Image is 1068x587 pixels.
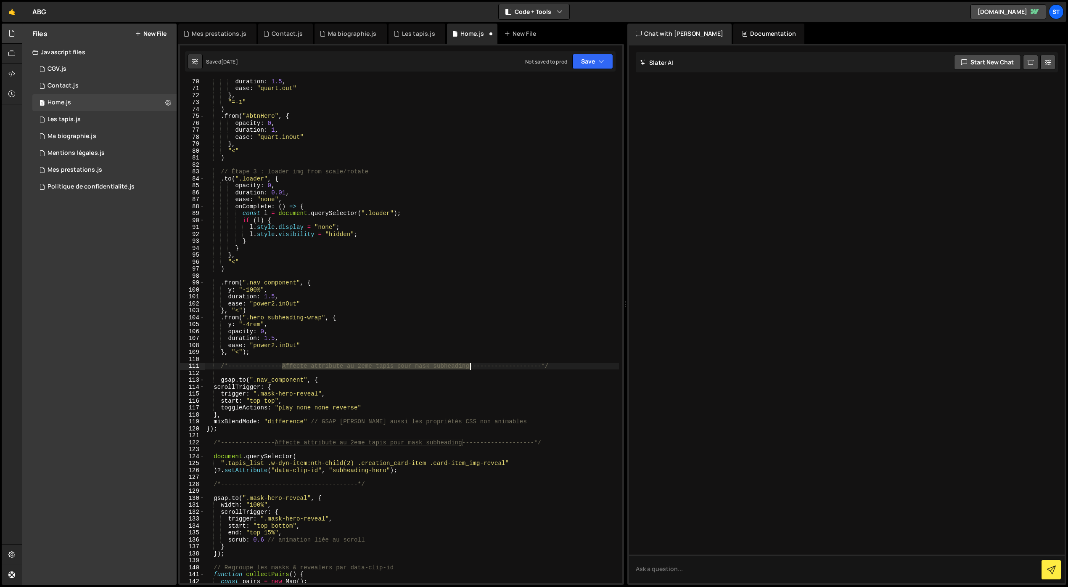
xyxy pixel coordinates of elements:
[32,145,177,162] div: 16686/46408.js
[180,370,205,377] div: 112
[180,377,205,384] div: 113
[180,224,205,231] div: 91
[32,77,177,94] div: 16686/46215.js
[180,321,205,328] div: 105
[180,398,205,405] div: 116
[180,390,205,398] div: 115
[48,183,135,191] div: Politique de confidentialité.js
[221,58,238,65] div: [DATE]
[180,412,205,419] div: 118
[48,149,105,157] div: Mentions légales.js
[48,65,66,73] div: CGV.js
[180,537,205,544] div: 136
[180,231,205,238] div: 92
[180,509,205,516] div: 132
[180,238,205,245] div: 93
[180,287,205,294] div: 100
[48,166,102,174] div: Mes prestations.js
[180,99,205,106] div: 73
[180,273,205,280] div: 98
[40,100,45,107] span: 1
[180,210,205,217] div: 89
[640,58,674,66] h2: Slater AI
[499,4,569,19] button: Code + Tools
[48,82,79,90] div: Contact.js
[328,29,377,38] div: Ma biographie.js
[180,175,205,183] div: 84
[180,529,205,537] div: 135
[180,293,205,300] div: 101
[48,116,81,123] div: Les tapis.js
[2,2,22,22] a: 🤙
[180,453,205,460] div: 124
[180,134,205,141] div: 78
[32,178,177,195] div: 16686/46409.js
[180,488,205,495] div: 129
[180,363,205,370] div: 111
[272,29,303,38] div: Contact.js
[180,356,205,363] div: 110
[1049,4,1064,19] a: St
[180,78,205,85] div: 70
[180,162,205,169] div: 82
[180,404,205,412] div: 117
[180,279,205,287] div: 99
[180,474,205,481] div: 127
[180,259,205,266] div: 96
[180,300,205,308] div: 102
[48,99,71,106] div: Home.js
[32,111,177,128] div: 16686/46185.js
[192,29,246,38] div: Mes prestations.js
[180,168,205,175] div: 83
[180,314,205,321] div: 104
[180,196,205,203] div: 87
[48,133,96,140] div: Ma biographie.js
[32,162,177,178] div: 16686/46222.js
[180,252,205,259] div: 95
[32,29,48,38] h2: Files
[180,342,205,349] div: 108
[180,307,205,314] div: 103
[180,495,205,502] div: 130
[180,502,205,509] div: 131
[180,467,205,474] div: 126
[180,127,205,134] div: 77
[180,106,205,113] div: 74
[32,61,177,77] div: 16686/46410.js
[32,128,177,145] div: 16686/46109.js
[180,543,205,550] div: 137
[180,245,205,252] div: 94
[460,29,484,38] div: Home.js
[180,515,205,523] div: 133
[180,189,205,197] div: 86
[970,4,1046,19] a: [DOMAIN_NAME]
[627,24,732,44] div: Chat with [PERSON_NAME]
[180,120,205,127] div: 76
[402,29,435,38] div: Les tapis.js
[180,266,205,273] div: 97
[733,24,804,44] div: Documentation
[180,425,205,433] div: 120
[180,349,205,356] div: 109
[180,432,205,439] div: 121
[180,154,205,162] div: 81
[180,113,205,120] div: 75
[180,564,205,571] div: 140
[954,55,1021,70] button: Start new chat
[180,335,205,342] div: 107
[180,92,205,99] div: 72
[180,203,205,210] div: 88
[206,58,238,65] div: Saved
[180,550,205,558] div: 138
[32,94,177,111] div: 16686/46111.js
[180,85,205,92] div: 71
[135,30,167,37] button: New File
[180,182,205,189] div: 85
[180,217,205,224] div: 90
[180,446,205,453] div: 123
[180,141,205,148] div: 79
[32,7,46,17] div: ABG
[180,460,205,467] div: 125
[180,578,205,585] div: 142
[180,571,205,578] div: 141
